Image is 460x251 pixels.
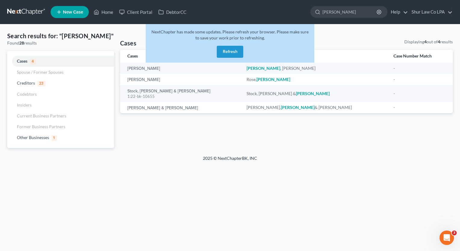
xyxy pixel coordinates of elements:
[127,78,160,82] a: [PERSON_NAME]
[127,67,160,71] a: [PERSON_NAME]
[424,39,427,44] strong: 4
[438,39,440,44] strong: 4
[242,50,389,63] th: Name Match
[17,102,32,107] span: Insiders
[7,110,114,121] a: Current Business Partners
[452,231,457,235] span: 3
[247,91,384,97] div: Stock, [PERSON_NAME] &
[404,39,453,45] div: Displaying out of results
[7,121,114,132] a: Former Business Partners
[393,104,446,110] div: -
[7,78,114,89] a: Creditors23
[256,77,290,82] em: [PERSON_NAME]
[393,91,446,97] div: -
[393,65,446,71] div: -
[17,70,64,75] span: Spouse / Former Spouses
[17,91,37,97] span: Codebtors
[247,104,384,110] div: [PERSON_NAME], & [PERSON_NAME]
[155,7,189,17] a: DebtorCC
[120,50,242,63] th: Cases
[17,113,66,118] span: Current Business Partners
[296,91,330,96] em: [PERSON_NAME]
[7,67,114,78] a: Spouse / Former Spouses
[127,94,237,99] div: 1:22-bk-10655
[322,6,378,17] input: Search by name...
[409,7,452,17] a: Shur Law Co LPA
[7,40,114,46] div: Found results
[247,66,280,71] em: [PERSON_NAME]
[17,80,35,85] span: Creditors
[30,59,36,64] span: 4
[17,135,49,140] span: Other Businesses
[217,46,243,58] button: Refresh
[127,89,210,93] a: Stock, [PERSON_NAME] & [PERSON_NAME]
[440,231,454,245] iframe: Intercom live chat
[151,29,309,40] span: NextChapter has made some updates. Please refresh your browser. Please make sure to save your wor...
[91,7,116,17] a: Home
[7,89,114,100] a: Codebtors
[63,10,83,14] span: New Case
[7,32,114,40] h4: Search results for: "[PERSON_NAME]"
[7,100,114,110] a: Insiders
[393,76,446,82] div: -
[37,81,45,86] span: 23
[7,132,114,143] a: Other Businesses1
[281,105,315,110] em: [PERSON_NAME]
[389,50,453,63] th: Case Number Match
[58,155,402,166] div: 2025 © NextChapterBK, INC
[247,65,384,71] div: , [PERSON_NAME]
[120,39,136,47] h4: Cases
[127,106,198,110] a: [PERSON_NAME] & [PERSON_NAME]
[17,124,65,129] span: Former Business Partners
[7,56,114,67] a: Cases4
[51,135,57,141] span: 1
[247,76,384,82] div: Rose,
[17,58,27,64] span: Cases
[19,40,24,45] strong: 28
[388,7,408,17] a: Help
[116,7,155,17] a: Client Portal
